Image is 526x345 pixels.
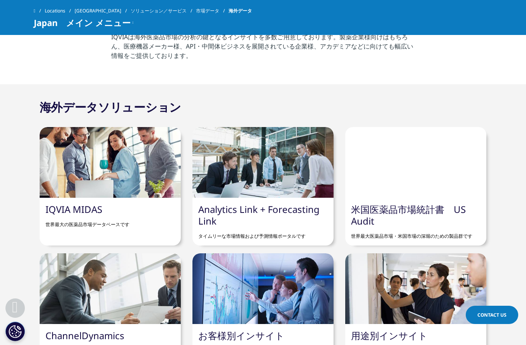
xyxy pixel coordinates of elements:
a: ChannelDynamics [45,329,124,342]
button: Cookie 設定 [5,322,25,341]
p: タイムリーな市場情報および予測情報ポータルです [198,227,328,240]
p: IQVIAは海外医薬品市場の分析の鍵となるインサイトを多数ご用意しております。製薬企業様向けはもちろん、医療機器メーカー様、API・中間体ビジネスを展開されている企業様、アカデミアなどに向けても... [111,32,415,65]
a: IQVIA MIDAS [45,203,102,216]
a: [GEOGRAPHIC_DATA] [75,4,131,18]
span: 海外データ [229,4,252,18]
span: Japan メイン メニュー [34,18,131,27]
a: Locations [45,4,75,18]
p: 世界最大の医薬品市場データベースです [45,215,175,228]
a: 用途別インサイト [351,329,428,342]
a: ソリューション／サービス [131,4,196,18]
a: Analytics Link + Forecasting Link [198,203,320,227]
h2: 海外データソリューション [40,99,181,115]
span: Contact Us [477,312,507,318]
a: 市場データ [196,4,229,18]
p: 世界最大医薬品市場・米国市場の深堀のための製品群です [351,227,481,240]
a: お客様別インサイト [198,329,285,342]
a: 米国医薬品市場統計書 US Audit [351,203,466,227]
a: Contact Us [466,306,518,324]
